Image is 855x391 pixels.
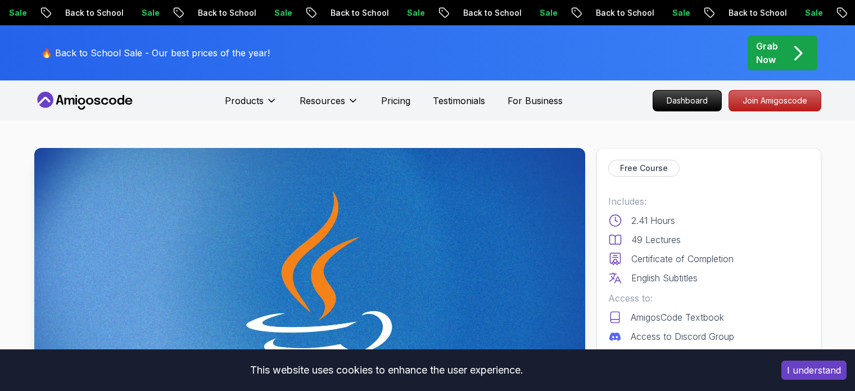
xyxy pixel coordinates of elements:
button: Products [225,94,277,116]
div: This website uses cookies to enhance the user experience. [8,358,764,383]
p: Products [225,94,264,107]
p: Access to Discord Group [631,330,734,343]
p: Back to School [274,7,351,19]
button: Resources [300,94,359,116]
p: 49 Lectures [631,233,681,246]
p: Back to School [142,7,218,19]
p: Sale [351,7,387,19]
p: Dashboard [653,91,721,111]
p: Sale [616,7,652,19]
p: Back to School [672,7,749,19]
a: Dashboard [653,90,722,111]
a: For Business [508,94,563,107]
a: Join Amigoscode [729,90,821,111]
p: Back to School [407,7,483,19]
p: Includes: [608,195,809,208]
p: Resources [300,94,345,107]
p: Access to: [608,291,809,305]
a: Testimonials [433,94,485,107]
p: Sale [483,7,519,19]
p: Free Course [620,163,668,174]
p: Back to School [540,7,616,19]
p: Back to School [9,7,85,19]
p: Sale [85,7,121,19]
a: Pricing [381,94,410,107]
p: Grab Now [756,39,778,66]
p: Sale [218,7,254,19]
p: Certificate of Completion [631,252,734,266]
p: Sale [749,7,785,19]
p: 🔥 Back to School Sale - Our best prices of the year! [41,46,270,60]
p: Join Amigoscode [729,91,821,111]
button: Accept cookies [781,361,847,380]
p: English Subtitles [631,271,698,285]
p: 2.41 Hours [631,214,675,227]
p: AmigosCode Textbook [631,311,724,324]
